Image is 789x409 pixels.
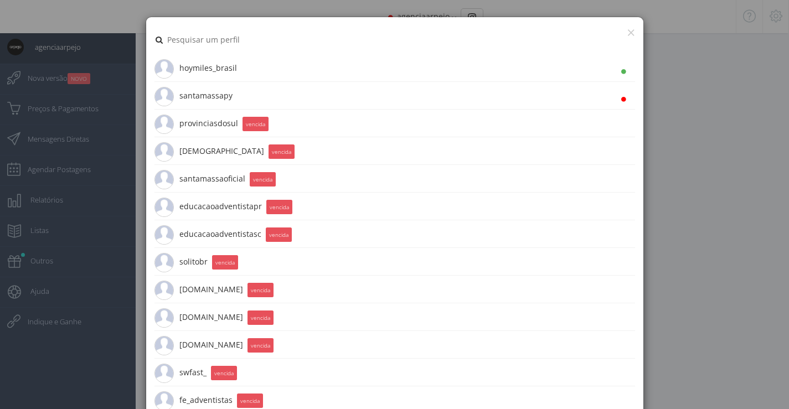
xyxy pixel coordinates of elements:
span: educacaoadventistasc [154,220,261,248]
small: vencida [247,338,274,353]
span: [DOMAIN_NAME] [154,331,243,359]
span: [DOMAIN_NAME] [154,276,243,303]
span: santamassaoficial [154,165,245,193]
small: vencida [243,117,269,131]
small: vencida [211,366,237,380]
span: [DOMAIN_NAME] [154,303,243,331]
span: santamassapy [154,82,233,110]
input: Pesquisar um perfil [166,25,599,54]
button: × [627,25,635,40]
span: solitobr [154,248,208,276]
span: provinciasdosul [154,110,238,137]
small: vencida [247,283,274,297]
small: vencida [247,310,274,325]
small: vencida [266,227,292,242]
span: educacaoadventistapr [154,193,262,220]
span: hoymiles_brasil [154,54,237,82]
span: [DEMOGRAPHIC_DATA] [154,137,264,165]
small: vencida [212,255,238,270]
small: vencida [266,200,292,214]
small: vencida [237,394,263,408]
span: swfast_ [154,359,207,386]
small: vencida [269,144,295,159]
small: vencida [250,172,276,187]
